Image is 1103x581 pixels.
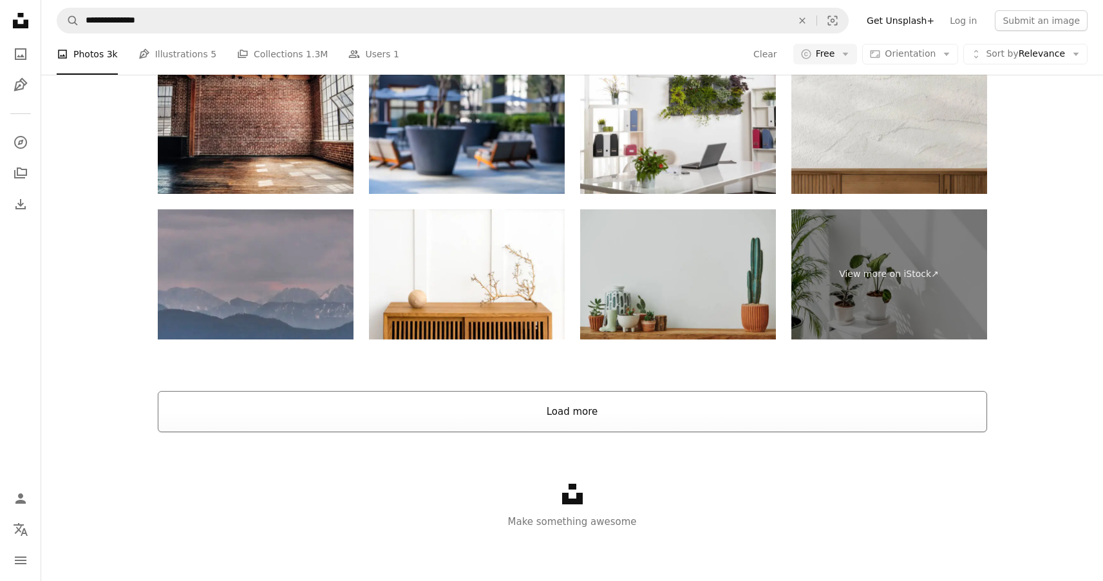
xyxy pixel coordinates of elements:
[211,47,216,61] span: 5
[885,48,936,59] span: Orientation
[986,48,1065,61] span: Relevance
[793,44,858,64] button: Free
[8,517,33,542] button: Language
[8,548,33,573] button: Menu
[788,8,816,33] button: Clear
[8,191,33,217] a: Download History
[393,47,399,61] span: 1
[791,209,987,340] a: View more on iStock↗
[57,8,79,33] button: Search Unsplash
[817,8,848,33] button: Visual search
[859,10,942,31] a: Get Unsplash+
[8,160,33,186] a: Collections
[158,63,354,194] img: Red brick wall, loft interior design
[8,486,33,511] a: Log in / Sign up
[57,8,849,33] form: Find visuals sitewide
[580,63,776,194] img: Working in a green office
[237,33,328,75] a: Collections 1.3M
[816,48,835,61] span: Free
[8,129,33,155] a: Explore
[963,44,1088,64] button: Sort byRelevance
[306,47,328,61] span: 1.3M
[138,33,216,75] a: Illustrations 5
[942,10,985,31] a: Log in
[580,209,776,340] img: Aesthetic home with cactus and plants on a wooden shelf
[995,10,1088,31] button: Submit an image
[41,514,1103,529] p: Make something awesome
[8,41,33,67] a: Photos
[158,209,354,340] img: Mountain panorama of the Bavarian Alps
[986,48,1018,59] span: Sort by
[753,44,778,64] button: Clear
[369,209,565,340] img: Dry twig on a wooden cabinet in a white room
[8,72,33,98] a: Illustrations
[369,63,565,194] img: Outdoor Courtyard of Corporate Buildings
[862,44,958,64] button: Orientation
[791,63,987,194] img: Wooden cabinet with white cement wall home decor
[348,33,399,75] a: Users 1
[8,8,33,36] a: Home — Unsplash
[158,391,987,432] button: Load more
